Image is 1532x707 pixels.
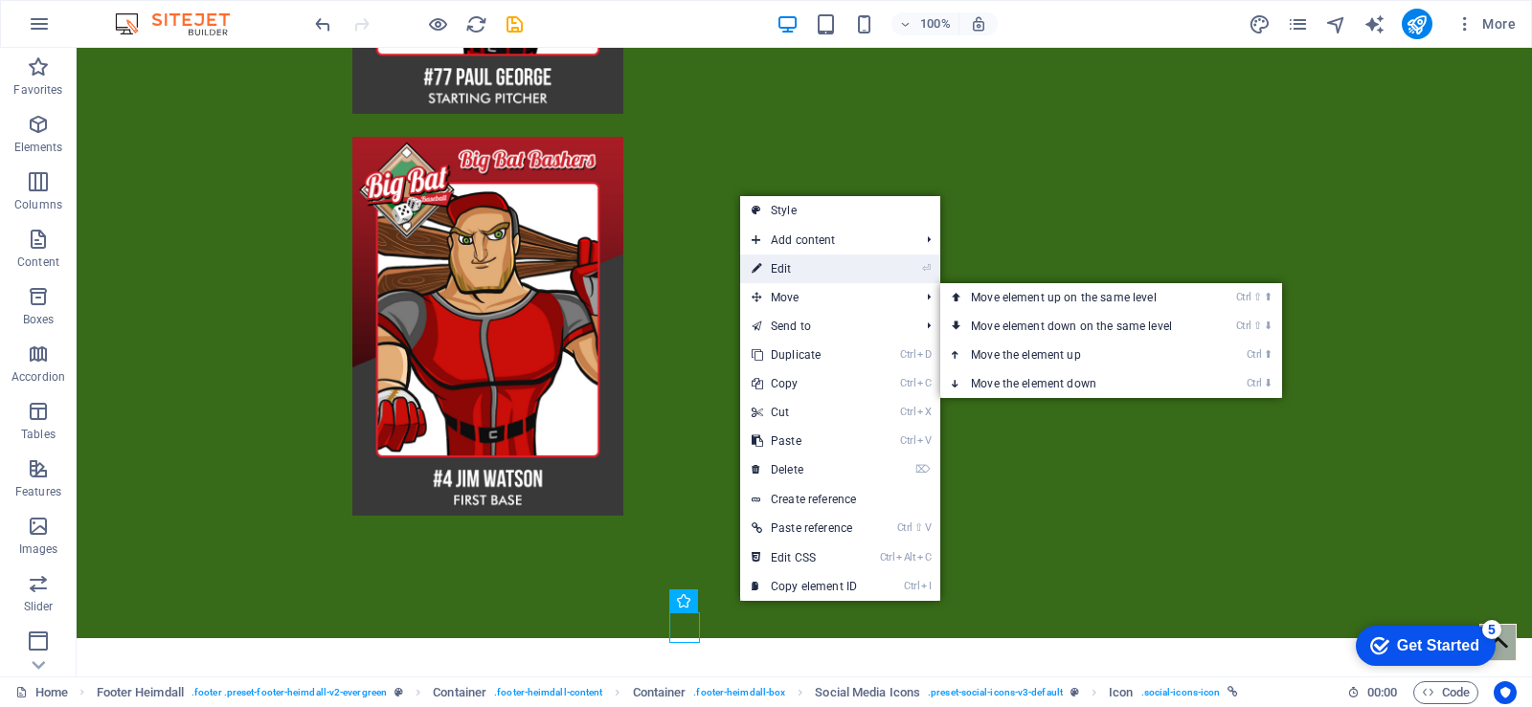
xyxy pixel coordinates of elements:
img: Editor Logo [110,12,254,35]
button: pages [1287,12,1310,35]
a: CtrlXCut [740,398,868,427]
span: Click to select. Double-click to edit [97,681,184,704]
i: ⬇ [1264,320,1273,332]
i: Navigator [1325,13,1347,35]
h6: 100% [920,12,951,35]
span: . footer .preset-footer-heimdall-v2-evergreen [191,681,387,704]
div: Get Started [56,21,139,38]
i: ⌦ [915,463,931,475]
i: D [917,348,931,361]
a: CtrlICopy element ID [740,572,868,601]
span: . preset-social-icons-v3-default [928,681,1063,704]
span: . footer-heimdall-content [494,681,602,704]
a: Style [740,196,940,225]
i: Pages (Ctrl+Alt+S) [1287,13,1309,35]
button: Usercentrics [1494,681,1517,704]
p: Slider [24,599,54,614]
i: AI Writer [1363,13,1386,35]
span: Click to select. Double-click to edit [433,681,486,704]
i: ⇧ [914,521,923,534]
i: Ctrl [1247,348,1262,361]
i: I [921,580,931,592]
i: Ctrl [904,580,919,592]
span: Move [740,283,912,312]
p: Tables [21,427,56,442]
span: Click to select. Double-click to edit [1109,681,1133,704]
span: . social-icons-icon [1141,681,1221,704]
a: CtrlVPaste [740,427,868,455]
span: Click to select. Double-click to edit [815,681,920,704]
button: Code [1413,681,1478,704]
i: Ctrl [1236,291,1251,303]
i: V [917,434,931,447]
a: Ctrl⬆Move the element up [940,341,1210,369]
i: This element is a customizable preset [1070,687,1079,697]
div: 5 [142,4,161,23]
a: Ctrl⇧⬇Move element down on the same level [940,312,1210,341]
span: . footer-heimdall-box [693,681,785,704]
a: Ctrl⇧⬆Move element up on the same level [940,283,1210,312]
i: ⬆ [1264,348,1273,361]
p: Columns [14,197,62,212]
nav: breadcrumb [97,681,1239,704]
span: 00 00 [1367,681,1397,704]
span: : [1381,685,1384,699]
i: Ctrl [900,406,915,418]
i: ⬆ [1264,291,1273,303]
button: navigator [1325,12,1348,35]
i: Save (Ctrl+S) [504,13,526,35]
i: On resize automatically adjust zoom level to fit chosen device. [970,15,987,33]
p: Features [15,484,61,499]
i: Ctrl [1247,377,1262,389]
i: ⇧ [1253,320,1262,332]
i: ⏎ [922,262,931,275]
a: Send to [740,312,912,341]
i: Design (Ctrl+Alt+Y) [1249,13,1271,35]
i: Ctrl [900,434,915,447]
span: Add content [740,226,912,254]
i: Ctrl [900,348,915,361]
i: Alt [896,551,915,563]
p: Elements [14,140,63,155]
button: reload [464,12,487,35]
i: ⇧ [1253,291,1262,303]
a: ⏎Edit [740,254,868,283]
i: C [917,377,931,389]
div: Get Started 5 items remaining, 0% complete [15,10,155,50]
i: ⬇ [1264,377,1273,389]
i: Publish [1406,13,1428,35]
i: X [917,406,931,418]
span: Click to select. Double-click to edit [633,681,687,704]
span: More [1455,14,1516,33]
button: undo [311,12,334,35]
i: Ctrl [880,551,895,563]
button: design [1249,12,1272,35]
button: text_generator [1363,12,1386,35]
p: Favorites [13,82,62,98]
i: Ctrl [897,521,912,534]
a: Click to cancel selection. Double-click to open Pages [15,681,68,704]
button: save [503,12,526,35]
a: CtrlAltCEdit CSS [740,543,868,572]
a: ⌦Delete [740,455,868,484]
p: Accordion [11,369,65,385]
button: More [1448,9,1523,39]
a: Ctrl⇧VPaste reference [740,514,868,542]
a: CtrlDDuplicate [740,341,868,369]
button: 100% [891,12,959,35]
a: Ctrl⬇Move the element down [940,369,1210,398]
a: Create reference [740,485,940,514]
span: Code [1422,681,1470,704]
button: publish [1402,9,1432,39]
p: Images [19,541,58,557]
i: Ctrl [1236,320,1251,332]
button: Click here to leave preview mode and continue editing [426,12,449,35]
i: This element is linked [1228,687,1238,697]
a: CtrlCCopy [740,369,868,398]
i: V [925,521,931,534]
p: Boxes [23,312,55,327]
i: Undo: Change link (Ctrl+Z) [312,13,334,35]
i: Reload page [465,13,487,35]
i: Ctrl [900,377,915,389]
i: This element is a customizable preset [394,687,403,697]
